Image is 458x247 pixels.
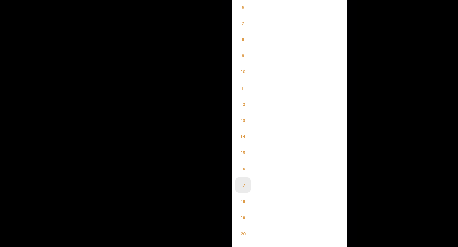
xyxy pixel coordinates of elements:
li: 17 [235,177,251,193]
li: 11 [235,80,251,96]
li: 19 [235,210,251,225]
li: 14 [235,129,251,144]
li: 8 [235,32,251,47]
li: 9 [235,48,251,63]
li: 18 [235,194,251,209]
li: 7 [235,16,251,31]
li: 13 [235,113,251,128]
li: 10 [235,64,251,79]
li: 15 [235,145,251,160]
li: 12 [235,97,251,112]
li: 16 [235,161,251,177]
li: 20 [235,226,251,241]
